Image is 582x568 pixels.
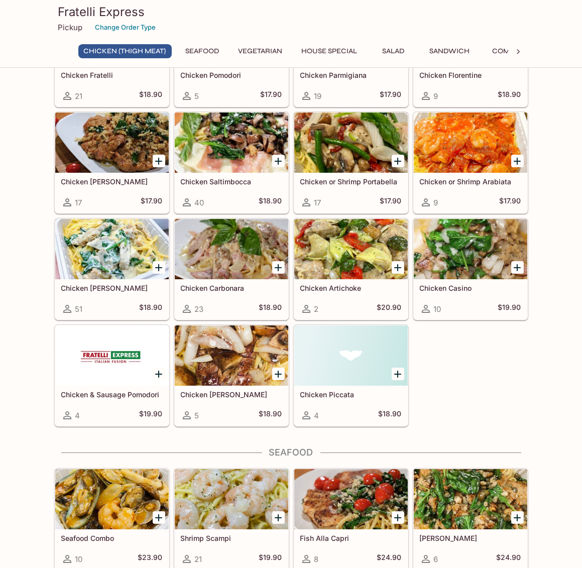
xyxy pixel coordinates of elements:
[54,447,528,458] h4: Seafood
[138,553,163,565] h5: $23.90
[58,23,83,32] p: Pickup
[175,219,288,279] div: Chicken Carbonara
[377,303,402,315] h5: $20.90
[414,112,527,173] div: Chicken or Shrimp Arabiata
[61,177,163,186] h5: Chicken [PERSON_NAME]
[259,553,282,565] h5: $19.90
[75,554,83,564] span: 10
[181,390,282,399] h5: Chicken [PERSON_NAME]
[75,91,83,101] span: 21
[484,44,529,58] button: Combo
[195,304,204,314] span: 23
[153,368,165,380] button: Add Chicken & Sausage Pomodori
[75,411,80,420] span: 4
[181,534,282,542] h5: Shrimp Scampi
[314,91,322,101] span: 19
[61,71,163,79] h5: Chicken Fratelli
[413,218,528,320] a: Chicken Casino10$19.90
[140,90,163,102] h5: $18.90
[181,284,282,292] h5: Chicken Carbonara
[174,325,289,426] a: Chicken [PERSON_NAME]5$18.90
[75,198,82,207] span: 17
[300,390,402,399] h5: Chicken Piccata
[413,112,528,213] a: Chicken or Shrimp Arabiata9$17.90
[314,554,319,564] span: 8
[294,325,408,426] a: Chicken Piccata4$18.90
[55,112,169,213] a: Chicken [PERSON_NAME]17$17.90
[195,91,199,101] span: 5
[140,303,163,315] h5: $18.90
[294,219,408,279] div: Chicken Artichoke
[174,218,289,320] a: Chicken Carbonara23$18.90
[153,261,165,274] button: Add Chicken Alfredo
[91,20,161,35] button: Change Order Type
[55,469,169,529] div: Seafood Combo
[261,90,282,102] h5: $17.90
[300,177,402,186] h5: Chicken or Shrimp Portabella
[314,304,319,314] span: 2
[294,112,408,173] div: Chicken or Shrimp Portabella
[498,303,521,315] h5: $19.90
[314,198,321,207] span: 17
[300,534,402,542] h5: Fish Alla Capri
[153,155,165,167] button: Add Chicken Basilio
[272,368,285,380] button: Add Chicken Bruno
[420,534,521,542] h5: [PERSON_NAME]
[420,284,521,292] h5: Chicken Casino
[420,71,521,79] h5: Chicken Florentine
[294,325,408,386] div: Chicken Piccata
[175,325,288,386] div: Chicken Bruno
[259,196,282,208] h5: $18.90
[259,303,282,315] h5: $18.90
[195,411,199,420] span: 5
[58,4,524,20] h3: Fratelli Express
[153,511,165,524] button: Add Seafood Combo
[377,553,402,565] h5: $24.90
[61,534,163,542] h5: Seafood Combo
[294,218,408,320] a: Chicken Artichoke2$20.90
[371,44,416,58] button: Salad
[497,553,521,565] h5: $24.90
[434,304,441,314] span: 10
[511,155,524,167] button: Add Chicken or Shrimp Arabiata
[511,261,524,274] button: Add Chicken Casino
[181,71,282,79] h5: Chicken Pomodori
[195,554,202,564] span: 21
[294,469,408,529] div: Fish Alla Capri
[414,219,527,279] div: Chicken Casino
[195,198,204,207] span: 40
[300,284,402,292] h5: Chicken Artichoke
[420,177,521,186] h5: Chicken or Shrimp Arabiata
[500,196,521,208] h5: $17.90
[55,325,169,426] a: Chicken & Sausage Pomodori4$19.90
[140,409,163,421] h5: $19.90
[392,368,404,380] button: Add Chicken Piccata
[259,409,282,421] h5: $18.90
[300,71,402,79] h5: Chicken Parmigiana
[379,409,402,421] h5: $18.90
[272,261,285,274] button: Add Chicken Carbonara
[175,112,288,173] div: Chicken Saltimbocca
[434,198,438,207] span: 9
[61,284,163,292] h5: Chicken [PERSON_NAME]
[55,325,169,386] div: Chicken & Sausage Pomodori
[414,469,527,529] div: Fish Basilio
[380,90,402,102] h5: $17.90
[55,218,169,320] a: Chicken [PERSON_NAME]51$18.90
[78,44,172,58] button: Chicken (Thigh Meat)
[175,469,288,529] div: Shrimp Scampi
[180,44,225,58] button: Seafood
[380,196,402,208] h5: $17.90
[233,44,288,58] button: Vegetarian
[181,177,282,186] h5: Chicken Saltimbocca
[61,390,163,399] h5: Chicken & Sausage Pomodori
[434,91,438,101] span: 9
[392,155,404,167] button: Add Chicken or Shrimp Portabella
[55,112,169,173] div: Chicken Basilio
[55,219,169,279] div: Chicken Alfredo
[434,554,438,564] span: 6
[511,511,524,524] button: Add Fish Basilio
[174,112,289,213] a: Chicken Saltimbocca40$18.90
[141,196,163,208] h5: $17.90
[294,112,408,213] a: Chicken or Shrimp Portabella17$17.90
